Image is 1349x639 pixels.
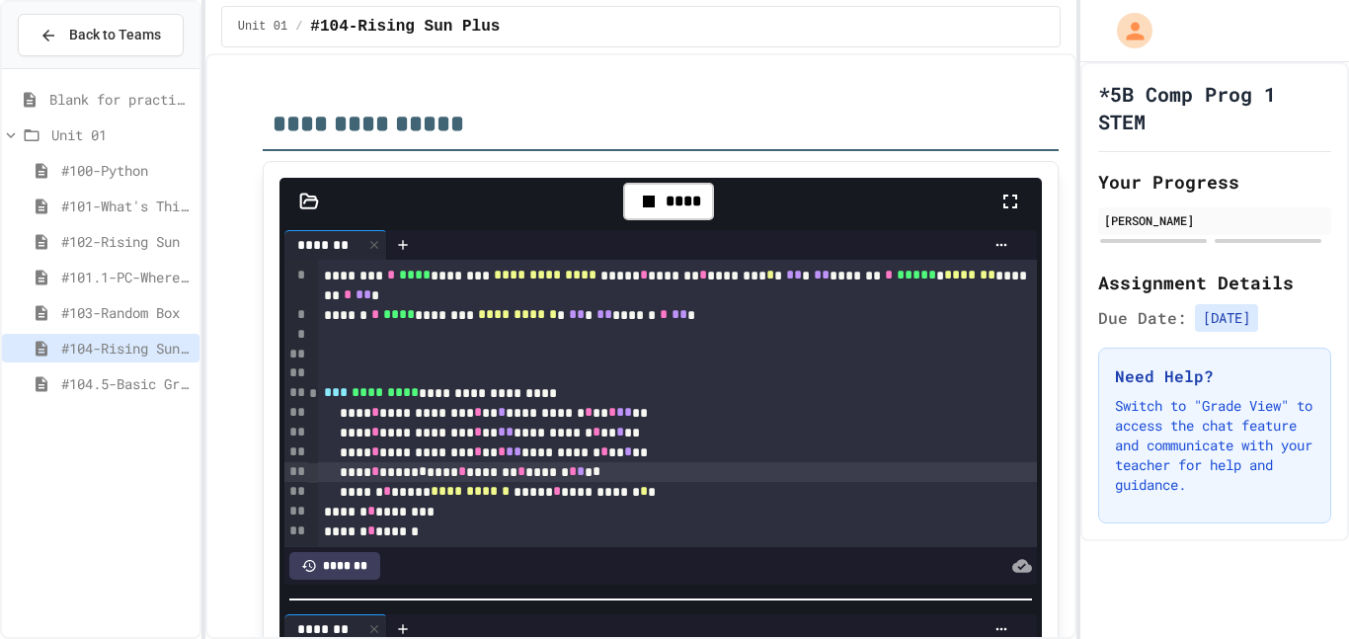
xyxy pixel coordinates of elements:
[61,267,192,287] span: #101.1-PC-Where am I?
[1098,80,1331,135] h1: *5B Comp Prog 1 STEM
[238,19,287,35] span: Unit 01
[61,373,192,394] span: #104.5-Basic Graphics Review
[1098,269,1331,296] h2: Assignment Details
[1098,168,1331,196] h2: Your Progress
[51,124,192,145] span: Unit 01
[61,302,192,323] span: #103-Random Box
[61,160,192,181] span: #100-Python
[69,25,161,45] span: Back to Teams
[1195,304,1258,332] span: [DATE]
[1104,211,1325,229] div: [PERSON_NAME]
[1115,364,1314,388] h3: Need Help?
[49,89,192,110] span: Blank for practice
[1098,306,1187,330] span: Due Date:
[61,338,192,359] span: #104-Rising Sun Plus
[18,14,184,56] button: Back to Teams
[61,231,192,252] span: #102-Rising Sun
[1096,8,1157,53] div: My Account
[61,196,192,216] span: #101-What's This ??
[310,15,500,39] span: #104-Rising Sun Plus
[295,19,302,35] span: /
[1115,396,1314,495] p: Switch to "Grade View" to access the chat feature and communicate with your teacher for help and ...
